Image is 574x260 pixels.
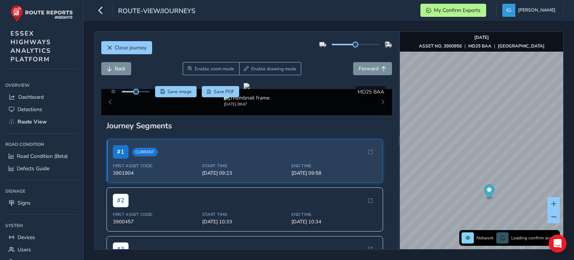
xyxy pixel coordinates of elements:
img: Thumbnail frame [224,94,269,101]
span: Enable drawing mode [251,66,296,72]
a: Route View [5,116,78,128]
div: Map marker [484,185,494,200]
span: Start Time: [202,212,287,217]
button: Zoom [183,62,239,75]
span: Detections [18,106,42,113]
span: Road Condition (Beta) [17,153,68,160]
span: # 1 [113,145,129,159]
button: My Confirm Exports [420,4,486,17]
span: Signs [18,199,31,207]
div: System [5,220,78,231]
img: rr logo [10,5,73,22]
strong: [DATE] [474,34,489,40]
span: [DATE] 09:23 [202,170,287,177]
span: My Confirm Exports [434,7,481,14]
span: Devices [18,234,35,241]
button: Back [101,62,131,75]
div: Open Intercom Messenger [549,235,567,253]
span: # 2 [113,194,129,207]
strong: MD25 BAA [468,43,491,49]
button: Save [155,86,197,97]
a: Users [5,244,78,256]
div: Overview [5,80,78,91]
span: Save PDF [214,89,234,95]
span: Save image [167,89,192,95]
span: End Time: [291,212,376,217]
span: ESSEX HIGHWAYS ANALYTICS PLATFORM [10,29,51,64]
span: [PERSON_NAME] [518,4,555,17]
span: Forward [359,65,379,72]
span: MD25 BAA [358,88,384,95]
button: Close journey [101,41,152,54]
a: Devices [5,231,78,244]
span: # 3 [113,242,129,256]
div: Road Condition [5,139,78,150]
span: Back [115,65,126,72]
div: | | [419,43,544,49]
span: Users [18,246,31,253]
a: Dashboard [5,91,78,103]
span: [DATE] 10:33 [202,218,287,225]
strong: [GEOGRAPHIC_DATA] [498,43,544,49]
span: Network [476,235,494,241]
div: Signage [5,186,78,197]
span: 3900457 [113,218,198,225]
span: [DATE] 10:34 [291,218,376,225]
span: End Time: [291,163,376,169]
span: First Asset Code: [113,163,198,169]
span: Dashboard [18,94,44,101]
span: Start Time: [202,163,287,169]
a: Road Condition (Beta) [5,150,78,162]
button: Forward [353,62,392,75]
a: Signs [5,197,78,209]
span: Close journey [115,44,146,51]
span: route-view/journeys [118,6,195,17]
div: Journey Segments [107,120,387,131]
span: Defects Guide [17,165,49,172]
span: 3901904 [113,170,198,177]
button: PDF [202,86,240,97]
span: First Asset Code: [113,212,198,217]
strong: ASSET NO. 3900956 [419,43,462,49]
a: Defects Guide [5,162,78,175]
span: Enable zoom mode [195,66,234,72]
button: Draw [239,62,302,75]
a: Detections [5,103,78,116]
span: Route View [18,118,47,125]
span: [DATE] 09:58 [291,170,376,177]
img: diamond-layout [502,4,515,17]
span: Loading confirm assets [511,235,558,241]
button: [PERSON_NAME] [502,4,558,17]
span: Current [132,148,158,156]
div: [DATE] 09:47 [224,101,269,107]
